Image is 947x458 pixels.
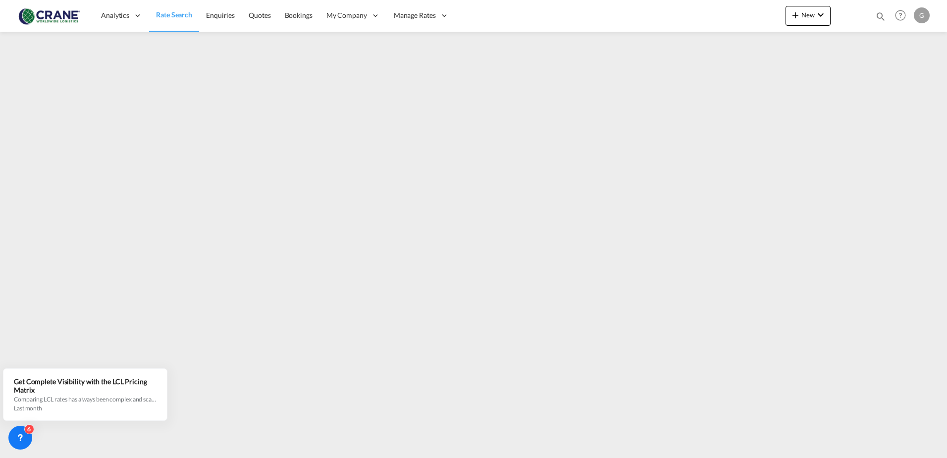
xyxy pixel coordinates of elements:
div: icon-magnify [875,11,886,26]
span: Quotes [249,11,270,19]
span: Bookings [285,11,313,19]
span: Enquiries [206,11,235,19]
img: 374de710c13411efa3da03fd754f1635.jpg [15,4,82,27]
div: Help [892,7,914,25]
span: My Company [326,10,367,20]
span: Rate Search [156,10,192,19]
md-icon: icon-chevron-down [815,9,827,21]
span: Analytics [101,10,129,20]
div: G [914,7,930,23]
span: Help [892,7,909,24]
span: Manage Rates [394,10,436,20]
button: icon-plus 400-fgNewicon-chevron-down [786,6,831,26]
md-icon: icon-magnify [875,11,886,22]
md-icon: icon-plus 400-fg [789,9,801,21]
span: New [789,11,827,19]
